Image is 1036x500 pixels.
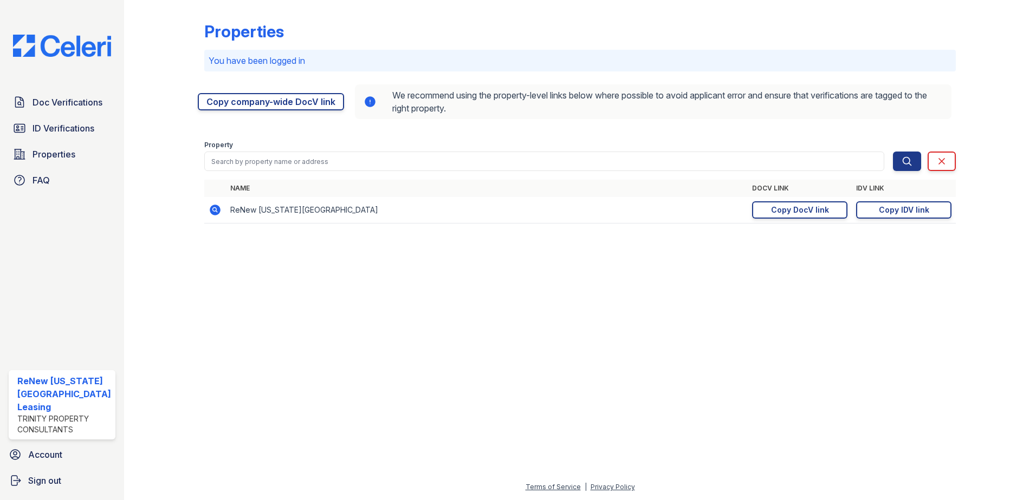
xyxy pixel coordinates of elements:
div: We recommend using the property-level links below where possible to avoid applicant error and ens... [355,84,952,119]
img: CE_Logo_Blue-a8612792a0a2168367f1c8372b55b34899dd931a85d93a1a3d3e32e68fde9ad4.png [4,35,120,57]
a: Privacy Policy [591,483,635,491]
div: Properties [204,22,284,41]
th: Name [226,180,748,197]
div: Trinity Property Consultants [17,413,111,435]
a: Terms of Service [526,483,581,491]
span: FAQ [33,174,50,187]
span: ID Verifications [33,122,94,135]
a: Properties [9,143,115,165]
span: Doc Verifications [33,96,102,109]
span: Sign out [28,474,61,487]
input: Search by property name or address [204,152,885,171]
div: Copy IDV link [879,205,929,215]
a: Doc Verifications [9,91,115,113]
a: FAQ [9,169,115,191]
a: ID Verifications [9,117,115,139]
label: Property [204,141,233,149]
p: You have been logged in [209,54,952,67]
a: Copy IDV link [856,201,951,219]
a: Account [4,444,120,465]
a: Copy DocV link [752,201,847,219]
th: IDV Link [852,180,956,197]
div: ReNew [US_STATE][GEOGRAPHIC_DATA] Leasing [17,374,111,413]
a: Copy company-wide DocV link [198,93,344,110]
div: Copy DocV link [771,205,829,215]
a: Sign out [4,470,120,491]
span: Account [28,448,62,461]
div: | [585,483,587,491]
th: DocV Link [748,180,852,197]
span: Properties [33,148,75,161]
td: ReNew [US_STATE][GEOGRAPHIC_DATA] [226,197,748,223]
